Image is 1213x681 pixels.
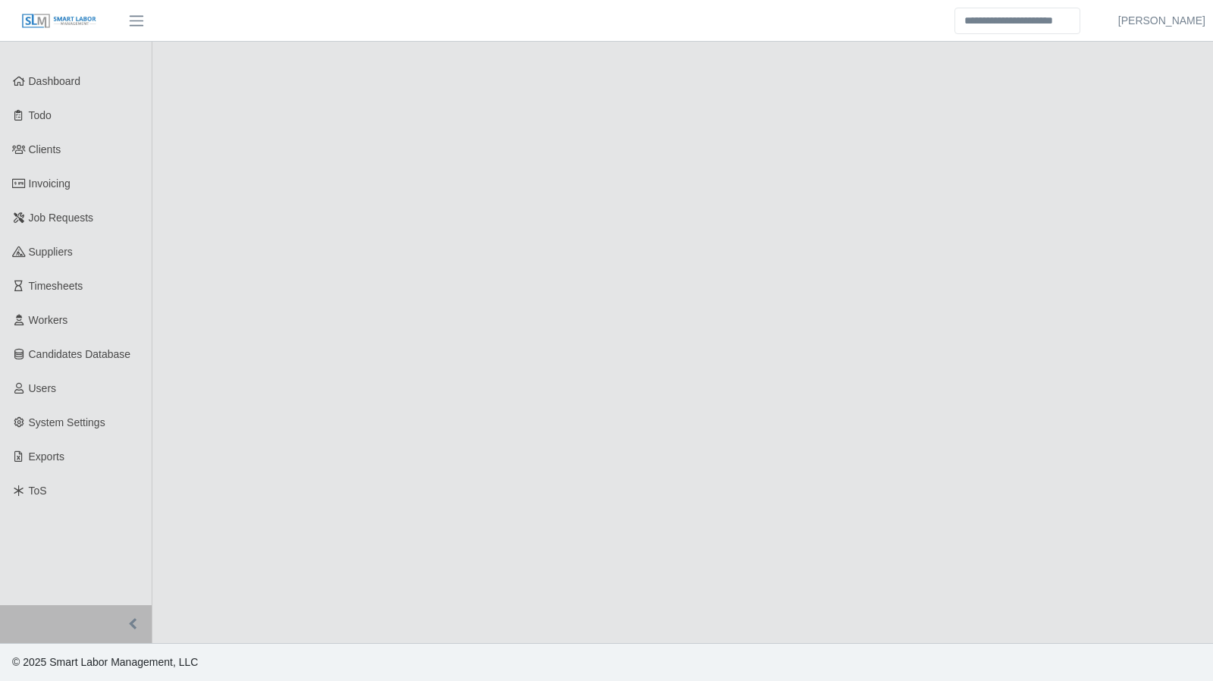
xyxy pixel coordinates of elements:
[29,485,47,497] span: ToS
[1118,13,1205,29] a: [PERSON_NAME]
[29,212,94,224] span: Job Requests
[29,143,61,155] span: Clients
[954,8,1080,34] input: Search
[29,177,71,190] span: Invoicing
[29,416,105,428] span: System Settings
[12,656,198,668] span: © 2025 Smart Labor Management, LLC
[29,109,52,121] span: Todo
[29,280,83,292] span: Timesheets
[21,13,97,30] img: SLM Logo
[29,314,68,326] span: Workers
[29,246,73,258] span: Suppliers
[29,75,81,87] span: Dashboard
[29,382,57,394] span: Users
[29,348,131,360] span: Candidates Database
[29,450,64,463] span: Exports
